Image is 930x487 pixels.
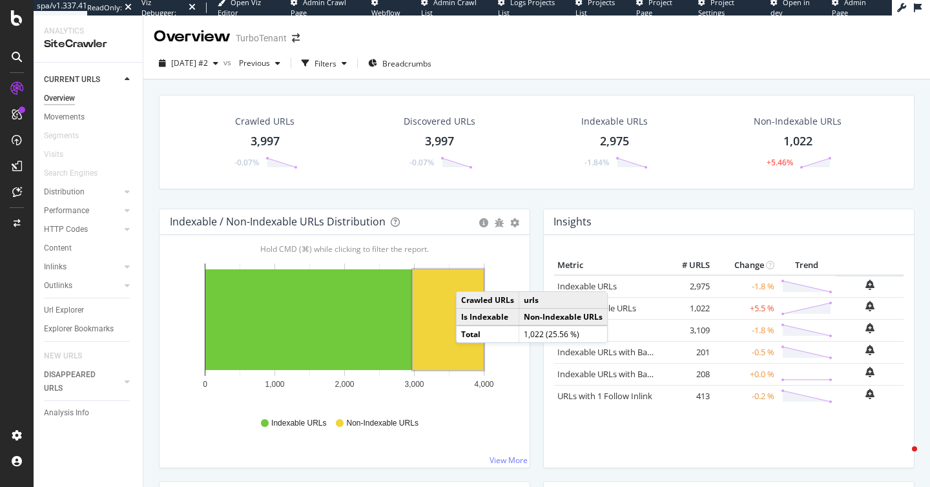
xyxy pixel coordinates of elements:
[519,326,608,342] td: 1,022 (25.56 %)
[510,218,519,227] div: gear
[44,322,114,336] div: Explorer Bookmarks
[235,115,294,128] div: Crawled URLs
[865,280,874,290] div: bell-plus
[661,363,713,385] td: 208
[661,256,713,275] th: # URLS
[44,148,63,161] div: Visits
[44,368,109,395] div: DISAPPEARED URLS
[661,385,713,407] td: 413
[251,133,280,150] div: 3,997
[783,133,812,150] div: 1,022
[44,223,88,236] div: HTTP Codes
[363,53,437,74] button: Breadcrumbs
[44,92,134,105] a: Overview
[292,34,300,43] div: arrow-right-arrow-left
[223,57,234,68] span: vs
[557,368,698,380] a: Indexable URLs with Bad Description
[44,368,121,395] a: DISAPPEARED URLS
[409,157,434,168] div: -0.07%
[170,256,519,406] svg: A chart.
[713,363,778,385] td: +0.0 %
[713,341,778,363] td: -0.5 %
[44,73,121,87] a: CURRENT URLS
[600,133,629,150] div: 2,975
[425,133,454,150] div: 3,997
[234,53,285,74] button: Previous
[457,326,519,342] td: Total
[553,213,592,231] h4: Insights
[44,242,134,255] a: Content
[44,167,98,180] div: Search Engines
[865,345,874,355] div: bell-plus
[713,319,778,341] td: -1.8 %
[404,380,424,389] text: 3,000
[44,167,110,180] a: Search Engines
[44,242,72,255] div: Content
[581,115,648,128] div: Indexable URLs
[236,32,287,45] div: TurboTenant
[44,349,82,363] div: NEW URLS
[479,218,488,227] div: circle-info
[495,218,504,227] div: bug
[44,92,75,105] div: Overview
[170,215,386,228] div: Indexable / Non-Indexable URLs Distribution
[44,304,84,317] div: Url Explorer
[44,279,121,293] a: Outlinks
[154,53,223,74] button: [DATE] #2
[44,37,132,52] div: SiteCrawler
[335,380,354,389] text: 2,000
[557,390,652,402] a: URLs with 1 Follow Inlink
[865,323,874,333] div: bell-plus
[44,260,67,274] div: Inlinks
[271,418,326,429] span: Indexable URLs
[234,157,259,168] div: -0.07%
[661,275,713,298] td: 2,975
[44,185,85,199] div: Distribution
[44,73,100,87] div: CURRENT URLS
[265,380,284,389] text: 1,000
[557,280,617,292] a: Indexable URLs
[154,26,231,48] div: Overview
[44,304,134,317] a: Url Explorer
[713,297,778,319] td: +5.5 %
[865,389,874,399] div: bell-plus
[44,129,92,143] a: Segments
[661,319,713,341] td: 3,109
[584,157,609,168] div: -1.84%
[457,309,519,326] td: Is Indexable
[44,129,79,143] div: Segments
[44,110,85,124] div: Movements
[203,380,207,389] text: 0
[44,349,95,363] a: NEW URLS
[519,292,608,309] td: urls
[754,115,842,128] div: Non-Indexable URLs
[554,256,661,275] th: Metric
[44,260,121,274] a: Inlinks
[661,341,713,363] td: 201
[371,8,400,17] span: Webflow
[44,110,134,124] a: Movements
[234,57,270,68] span: Previous
[713,385,778,407] td: -0.2 %
[713,256,778,275] th: Change
[87,3,122,13] div: ReadOnly:
[44,223,121,236] a: HTTP Codes
[474,380,493,389] text: 4,000
[44,204,121,218] a: Performance
[382,58,431,69] span: Breadcrumbs
[346,418,418,429] span: Non-Indexable URLs
[865,367,874,377] div: bell-plus
[44,322,134,336] a: Explorer Bookmarks
[490,455,528,466] a: View More
[44,26,132,37] div: Analytics
[44,185,121,199] a: Distribution
[44,279,72,293] div: Outlinks
[661,297,713,319] td: 1,022
[778,256,836,275] th: Trend
[886,443,917,474] iframe: Intercom live chat
[171,57,208,68] span: 2025 Sep. 16th #2
[44,148,76,161] a: Visits
[713,275,778,298] td: -1.8 %
[519,309,608,326] td: Non-Indexable URLs
[44,204,89,218] div: Performance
